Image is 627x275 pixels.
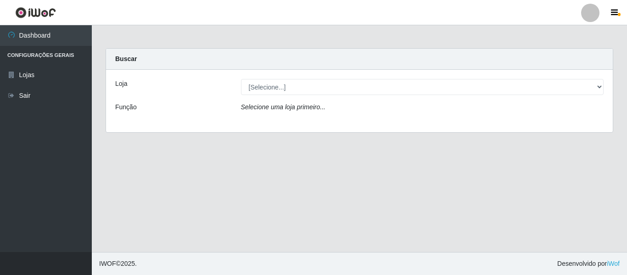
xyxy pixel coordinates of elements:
span: © 2025 . [99,259,137,269]
a: iWof [607,260,620,267]
img: CoreUI Logo [15,7,56,18]
i: Selecione uma loja primeiro... [241,103,325,111]
span: IWOF [99,260,116,267]
label: Função [115,102,137,112]
span: Desenvolvido por [557,259,620,269]
strong: Buscar [115,55,137,62]
label: Loja [115,79,127,89]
